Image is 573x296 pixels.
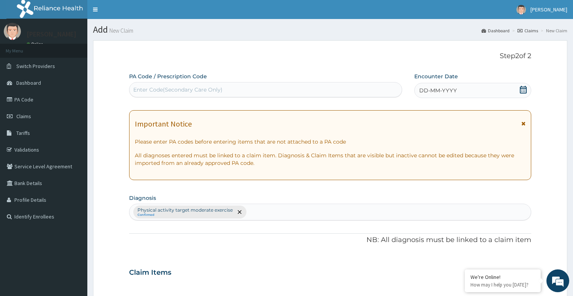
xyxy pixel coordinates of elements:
[125,4,143,22] div: Minimize live chat window
[39,43,128,52] div: Chat with us now
[414,73,458,80] label: Encounter Date
[16,113,31,120] span: Claims
[16,63,55,70] span: Switch Providers
[4,23,21,40] img: User Image
[481,27,510,34] a: Dashboard
[129,269,171,277] h3: Claim Items
[530,6,567,13] span: [PERSON_NAME]
[135,152,526,167] p: All diagnoses entered must be linked to a claim item. Diagnosis & Claim Items that are visible bu...
[16,79,41,86] span: Dashboard
[129,194,156,202] label: Diagnosis
[133,86,223,93] div: Enter Code(Secondary Care Only)
[539,27,567,34] li: New Claim
[470,274,535,280] div: We're Online!
[93,25,567,35] h1: Add
[518,27,538,34] a: Claims
[129,235,532,245] p: NB: All diagnosis must be linked to a claim item
[27,41,45,47] a: Online
[470,282,535,288] p: How may I help you today?
[419,87,457,94] span: DD-MM-YYYY
[516,5,526,14] img: User Image
[129,52,532,60] p: Step 2 of 2
[27,31,76,38] p: [PERSON_NAME]
[135,120,192,128] h1: Important Notice
[16,130,30,136] span: Tariffs
[4,207,145,234] textarea: Type your message and hit 'Enter'
[135,138,526,146] p: Please enter PA codes before entering items that are not attached to a PA code
[129,73,207,80] label: PA Code / Prescription Code
[108,28,133,33] small: New Claim
[44,96,105,173] span: We're online!
[14,38,31,57] img: d_794563401_company_1708531726252_794563401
